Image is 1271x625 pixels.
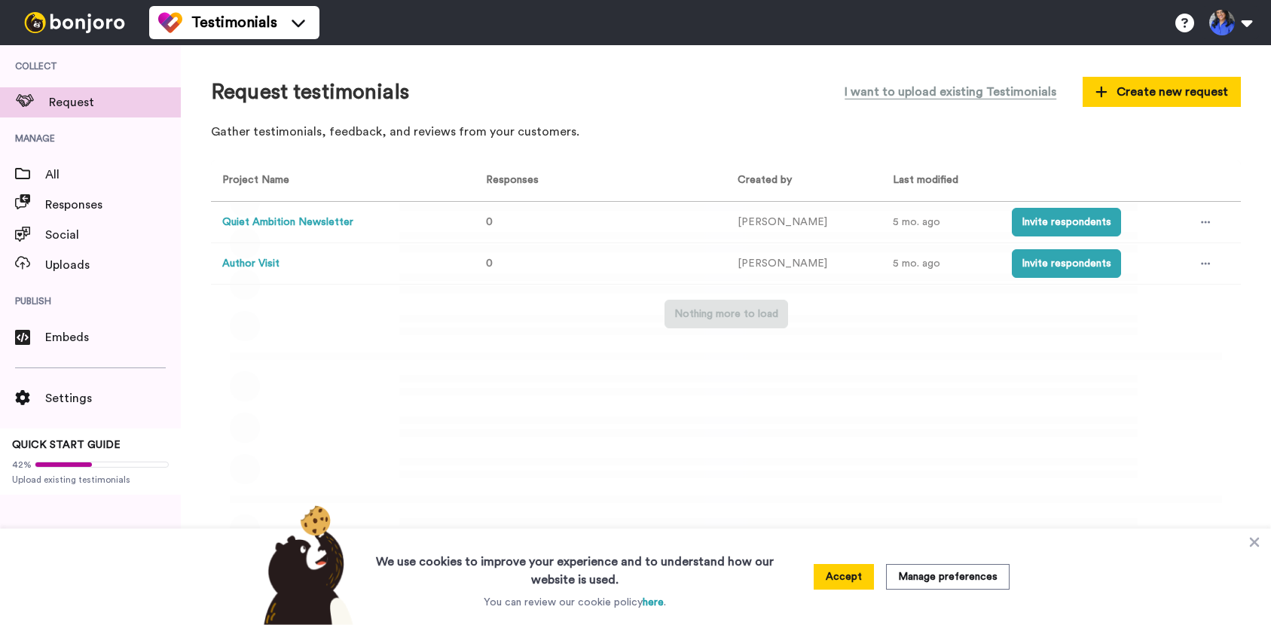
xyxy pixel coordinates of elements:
[361,544,789,589] h3: We use cookies to improve your experience and to understand how our website is used.
[191,12,277,33] span: Testimonials
[45,256,181,274] span: Uploads
[18,12,131,33] img: bj-logo-header-white.svg
[211,160,469,202] th: Project Name
[484,595,666,610] p: You can review our cookie policy .
[643,597,664,608] a: here
[833,75,1068,108] button: I want to upload existing Testimonials
[45,196,181,214] span: Responses
[881,160,1001,202] th: Last modified
[45,389,181,407] span: Settings
[250,505,362,625] img: bear-with-cookie.png
[222,215,353,230] button: Quiet Ambition Newsletter
[881,202,1001,243] td: 5 mo. ago
[845,83,1056,101] span: I want to upload existing Testimonials
[726,160,881,202] th: Created by
[1012,208,1121,236] button: Invite respondents
[881,243,1001,285] td: 5 mo. ago
[814,564,874,590] button: Accept
[158,11,182,35] img: tm-color.svg
[12,440,121,450] span: QUICK START GUIDE
[486,217,493,227] span: 0
[12,459,32,471] span: 42%
[45,328,181,346] span: Embeds
[1083,77,1241,107] button: Create new request
[480,175,539,185] span: Responses
[211,123,1241,141] p: Gather testimonials, feedback, and reviews from your customers.
[49,93,181,111] span: Request
[1012,249,1121,278] button: Invite respondents
[486,258,493,269] span: 0
[726,243,881,285] td: [PERSON_NAME]
[726,202,881,243] td: [PERSON_NAME]
[45,166,181,184] span: All
[665,300,788,328] button: Nothing more to load
[211,81,409,104] h1: Request testimonials
[1095,83,1228,101] span: Create new request
[45,226,181,244] span: Social
[886,564,1010,590] button: Manage preferences
[12,474,169,486] span: Upload existing testimonials
[222,256,280,272] button: Author Visit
